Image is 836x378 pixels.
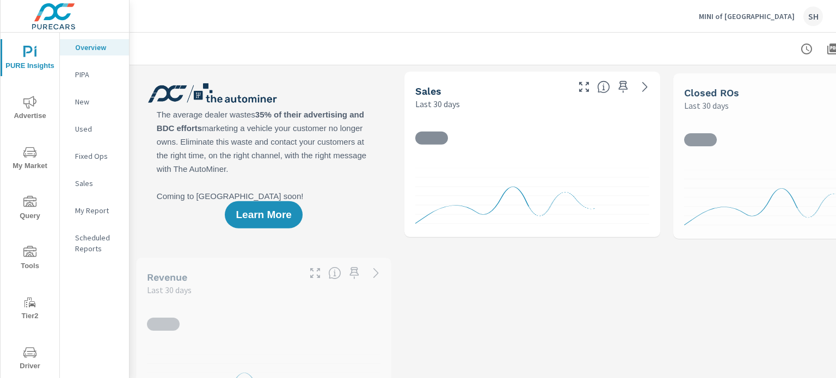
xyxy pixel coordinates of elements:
span: Save this to your personalized report [614,78,632,96]
span: Query [4,196,56,222]
button: Learn More [225,201,302,228]
p: Fixed Ops [75,151,120,162]
p: New [75,96,120,107]
p: Scheduled Reports [75,232,120,254]
span: Advertise [4,96,56,122]
p: Last 30 days [415,97,460,110]
div: My Report [60,202,129,219]
div: Scheduled Reports [60,230,129,257]
p: Sales [75,178,120,189]
p: MINI of [GEOGRAPHIC_DATA] [699,11,795,21]
p: Last 30 days [684,99,729,112]
p: Overview [75,42,120,53]
span: Tools [4,246,56,272]
h5: Sales [415,85,441,97]
span: Driver [4,346,56,373]
a: See more details in report [636,78,654,96]
span: PURE Insights [4,46,56,72]
div: Sales [60,175,129,191]
h5: Closed ROs [684,87,739,98]
span: Learn More [236,210,291,220]
span: Number of vehicles sold by the dealership over the selected date range. [Source: This data is sou... [597,80,610,94]
p: PIPA [75,69,120,80]
button: Make Fullscreen [306,264,324,282]
div: Used [60,121,129,137]
p: My Report [75,205,120,216]
div: Fixed Ops [60,148,129,164]
p: Last 30 days [147,283,192,296]
div: Overview [60,39,129,55]
span: Tier2 [4,296,56,323]
span: Save this to your personalized report [346,264,363,282]
h5: Revenue [147,271,187,283]
a: See more details in report [367,264,385,282]
span: My Market [4,146,56,172]
div: New [60,94,129,110]
p: Used [75,123,120,134]
span: Total sales revenue over the selected date range. [Source: This data is sourced from the dealer’s... [328,267,341,280]
button: Make Fullscreen [575,78,593,96]
div: SH [803,7,823,26]
div: PIPA [60,66,129,83]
